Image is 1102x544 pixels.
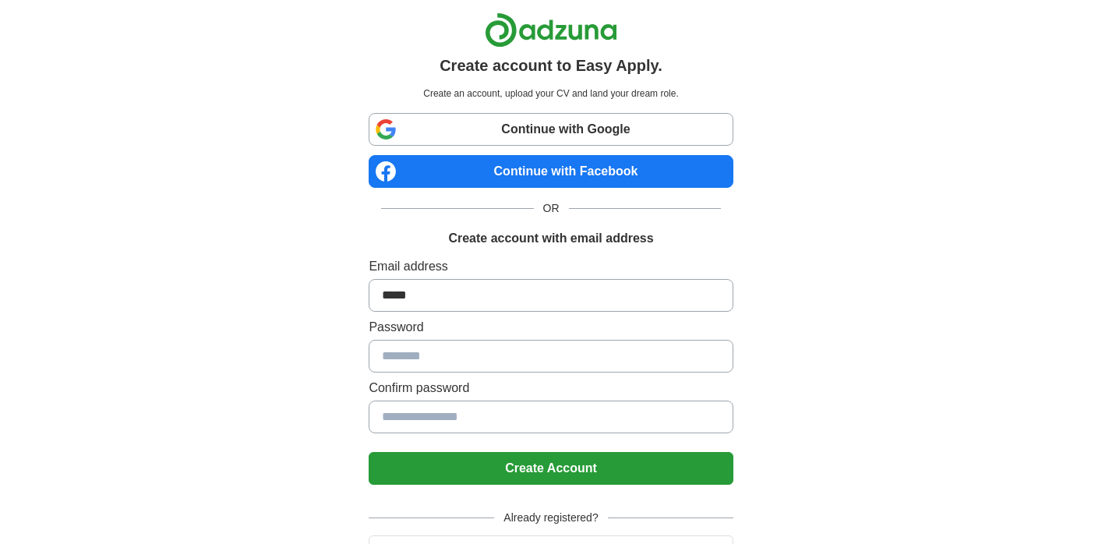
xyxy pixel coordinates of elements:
[369,452,733,485] button: Create Account
[534,200,569,217] span: OR
[485,12,617,48] img: Adzuna logo
[369,155,733,188] a: Continue with Facebook
[448,229,653,248] h1: Create account with email address
[369,113,733,146] a: Continue with Google
[372,87,729,101] p: Create an account, upload your CV and land your dream role.
[440,54,662,77] h1: Create account to Easy Apply.
[369,318,733,337] label: Password
[369,257,733,276] label: Email address
[369,379,733,397] label: Confirm password
[494,510,607,526] span: Already registered?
